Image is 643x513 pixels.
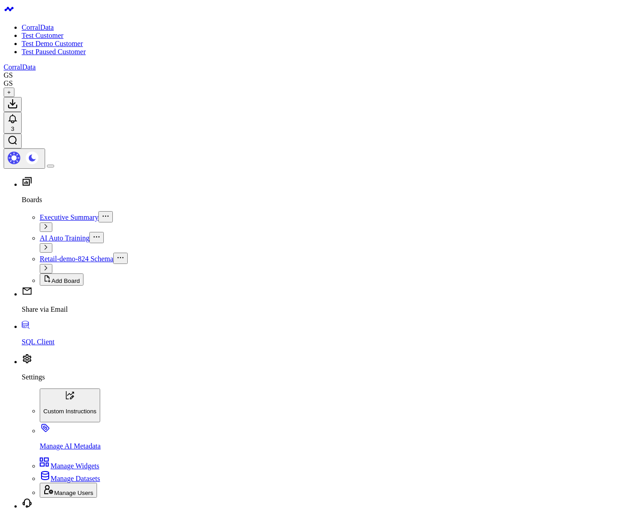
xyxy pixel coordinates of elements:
a: Executive Summary [40,213,98,221]
div: 3 [7,125,18,132]
a: Test Paused Customer [22,48,86,55]
a: CorralData [22,23,54,31]
a: Test Customer [22,32,64,39]
p: SQL Client [22,338,639,346]
a: CorralData [4,63,36,71]
p: Share via Email [22,305,639,314]
a: Manage Datasets [40,475,100,482]
a: Retail-demo-824 Schema [40,255,113,263]
p: Boards [22,196,639,204]
span: Manage Widgets [51,462,99,470]
button: Custom Instructions [40,388,100,422]
p: Manage AI Metadata [40,442,639,450]
span: Manage Users [54,490,93,496]
a: AI Auto Training [40,234,89,242]
button: Open search [4,134,22,148]
span: Manage Datasets [51,475,100,482]
a: Manage Widgets [40,462,99,470]
button: + [4,88,14,97]
p: Settings [22,373,639,381]
a: Manage AI Metadata [40,427,639,450]
a: SQL Client [22,323,639,346]
p: Custom Instructions [43,408,97,415]
div: GS [4,71,639,79]
button: Add Board [40,273,83,286]
button: Manage Users [40,483,97,498]
span: + [7,89,11,96]
div: GS [4,79,639,88]
a: Test Demo Customer [22,40,83,47]
button: 3 [4,112,22,134]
